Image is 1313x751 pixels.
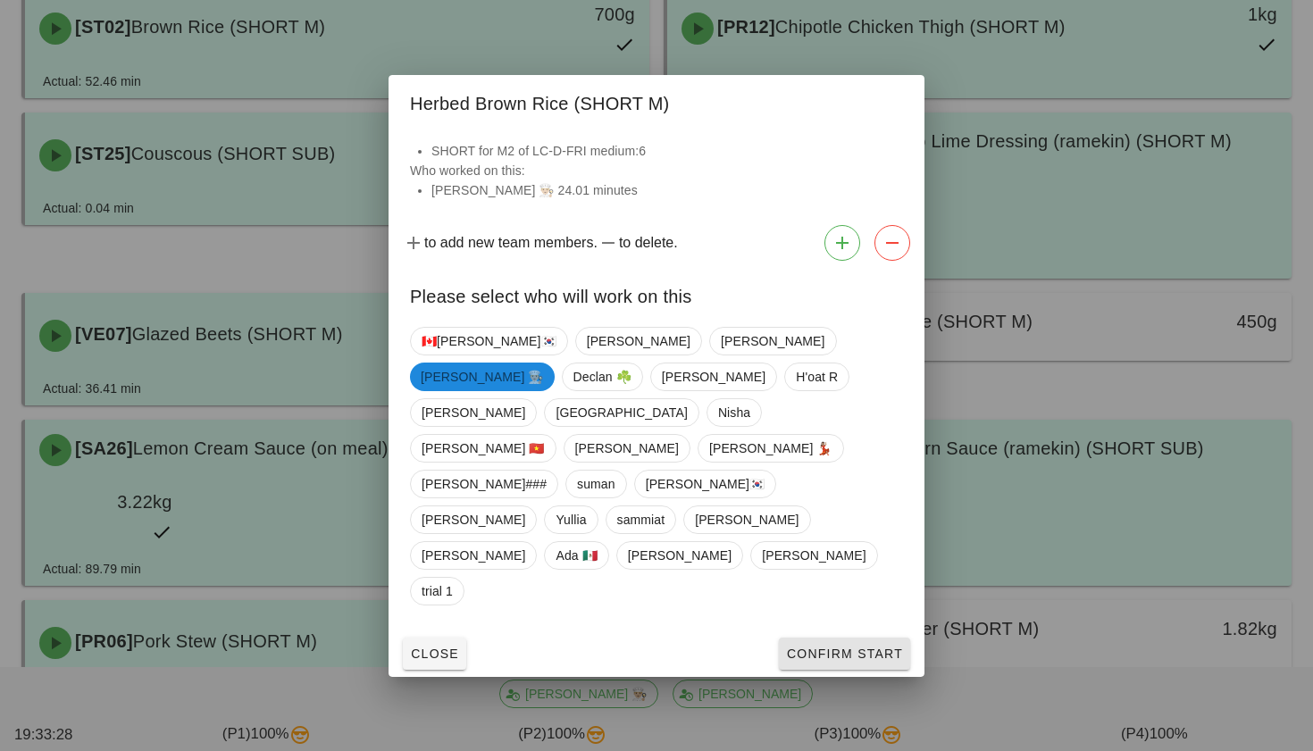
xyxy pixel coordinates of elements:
span: Close [410,647,459,661]
span: [PERSON_NAME] [575,435,679,462]
span: [PERSON_NAME] [695,506,799,533]
span: trial 1 [422,578,453,605]
span: 🇨🇦[PERSON_NAME]🇰🇷 [422,328,556,355]
span: [PERSON_NAME] [422,542,525,569]
span: Yullia [556,506,586,533]
span: [PERSON_NAME] [762,542,866,569]
button: Close [403,638,466,670]
div: Who worked on this: [389,141,924,218]
span: [GEOGRAPHIC_DATA] [556,399,687,426]
div: to add new team members. to delete. [389,218,924,268]
span: [PERSON_NAME] [721,328,824,355]
span: [PERSON_NAME]🇰🇷 [646,471,765,497]
span: [PERSON_NAME]### [422,471,547,497]
span: [PERSON_NAME] [422,506,525,533]
span: [PERSON_NAME] [587,328,690,355]
span: Nisha [718,399,750,426]
span: [PERSON_NAME] 👨🏼‍🍳 [421,363,544,391]
button: Confirm Start [779,638,910,670]
span: sammiat [617,506,665,533]
span: [PERSON_NAME] [422,399,525,426]
div: Herbed Brown Rice (SHORT M) [389,75,924,127]
span: Ada 🇲🇽 [556,542,597,569]
li: [PERSON_NAME] 👨🏼‍🍳 24.01 minutes [431,180,903,200]
span: H'oat R [796,363,838,390]
div: Please select who will work on this [389,268,924,320]
li: SHORT for M2 of LC-D-FRI medium:6 [431,141,903,161]
span: Declan ☘️ [573,363,631,390]
span: Confirm Start [786,647,903,661]
span: [PERSON_NAME] [662,363,765,390]
span: [PERSON_NAME] 💃🏽 [709,435,832,462]
span: [PERSON_NAME] 🇻🇳 [422,435,545,462]
span: suman [577,471,615,497]
span: [PERSON_NAME] [628,542,732,569]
